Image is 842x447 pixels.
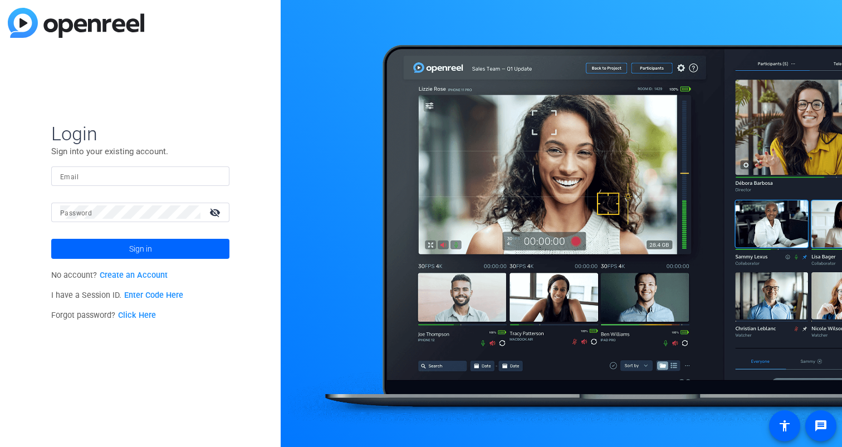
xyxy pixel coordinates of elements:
[60,169,221,183] input: Enter Email Address
[51,145,229,158] p: Sign into your existing account.
[8,8,144,38] img: blue-gradient.svg
[60,209,92,217] mat-label: Password
[51,271,168,280] span: No account?
[129,235,152,263] span: Sign in
[778,419,791,433] mat-icon: accessibility
[60,173,79,181] mat-label: Email
[203,204,229,220] mat-icon: visibility_off
[51,311,156,320] span: Forgot password?
[100,271,168,280] a: Create an Account
[51,291,183,300] span: I have a Session ID.
[814,419,828,433] mat-icon: message
[118,311,156,320] a: Click Here
[124,291,183,300] a: Enter Code Here
[51,122,229,145] span: Login
[51,239,229,259] button: Sign in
